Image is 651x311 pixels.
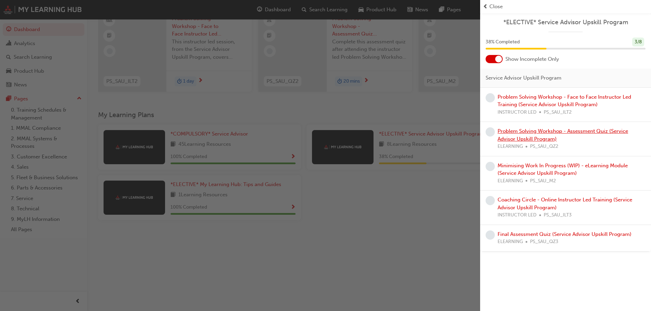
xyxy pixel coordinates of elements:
[498,143,523,151] span: ELEARNING
[498,197,632,211] a: Coaching Circle - Online Instructor Led Training (Service Advisor Upskill Program)
[530,143,558,151] span: PS_SAU_QZ2
[483,3,488,11] span: prev-icon
[498,231,632,237] a: Final Assessment Quiz (Service Advisor Upskill Program)
[486,230,495,240] span: learningRecordVerb_NONE-icon
[498,162,628,176] a: Minimising Work In Progress (WIP) - eLearning Module (Service Advisor Upskill Program)
[486,162,495,171] span: learningRecordVerb_NONE-icon
[486,93,495,102] span: learningRecordVerb_NONE-icon
[544,211,572,219] span: PS_SAU_ILT3
[489,3,503,11] span: Close
[498,94,631,108] a: Problem Solving Workshop - Face to Face Instructor Led Training (Service Advisor Upskill Program)
[498,128,628,142] a: Problem Solving Workshop - Assessment Quiz (Service Advisor Upskill Program)
[486,18,646,26] a: *ELECTIVE* Service Advisor Upskill Program
[486,127,495,137] span: learningRecordVerb_NONE-icon
[530,177,556,185] span: PS_SAU_M2
[505,55,559,63] span: Show Incomplete Only
[486,196,495,205] span: learningRecordVerb_NONE-icon
[544,109,572,116] span: PS_SAU_ILT2
[498,109,537,116] span: INSTRUCTOR LED
[632,38,644,47] div: 3 / 8
[486,74,561,82] span: Service Advisor Upskill Program
[530,238,558,246] span: PS_SAU_QZ3
[483,3,648,11] button: prev-iconClose
[498,238,523,246] span: ELEARNING
[498,211,537,219] span: INSTRUCTOR LED
[498,177,523,185] span: ELEARNING
[486,38,520,46] span: 38 % Completed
